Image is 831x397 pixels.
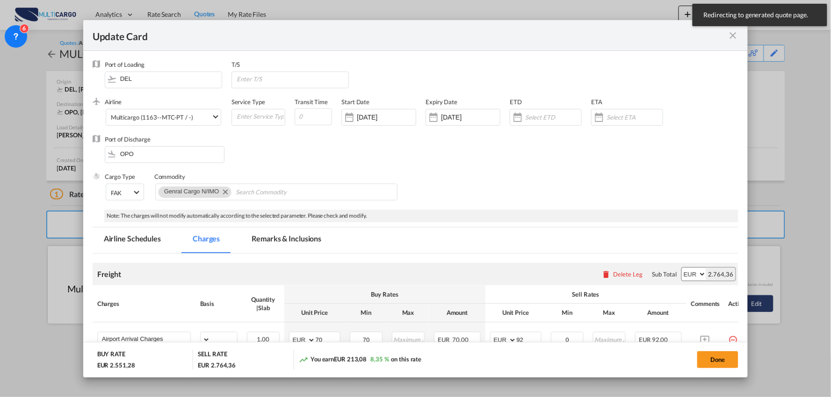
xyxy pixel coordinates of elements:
md-input-container: Airport Arrival Charges [98,332,190,346]
input: 92 [517,332,541,346]
md-tab-item: Airline Schedules [93,227,172,253]
div: BUY RATE [97,350,125,361]
label: Transit Time [295,98,328,106]
span: EUR 213,08 [334,355,367,363]
div: 2.764,36 [706,268,736,281]
input: 0 [295,108,332,125]
input: Minimum Amount [552,332,583,346]
label: Expiry Date [426,98,457,106]
label: Service Type [231,98,265,106]
div: FAK [111,189,122,197]
select: per_bl [201,332,210,347]
span: 8,35 % [370,355,389,363]
input: Select ETA [607,113,663,121]
button: Remove Genral Cargo N/IMO [217,187,231,196]
md-icon: icon-minus-circle-outline red-400-fg pt-7 [729,332,738,341]
input: Enter Port of Discharge [109,147,224,161]
label: Port of Loading [105,61,145,68]
input: Enter Service Type [236,109,285,123]
span: EUR [639,336,651,343]
label: ETD [510,98,522,106]
div: Sell Rates [490,290,682,298]
button: Done [697,351,738,368]
th: Unit Price [284,304,345,322]
label: Cargo Type [105,173,135,180]
span: Redirecting to generated quote page. [701,10,819,20]
label: ETA [591,98,602,106]
div: EUR 2.551,28 [97,361,135,369]
md-pagination-wrapper: Use the left and right arrow keys to navigate between tabs [93,227,342,253]
input: Search Commodity [236,185,321,200]
th: Max [387,304,429,322]
div: Quantity | Slab [247,295,280,312]
input: Enter Port of Loading [109,72,222,86]
span: 1,00 [257,335,269,343]
input: Enter T/S [236,72,348,86]
label: Port of Discharge [105,135,151,143]
md-dialog: Update CardPort of ... [83,20,748,377]
span: Genral Cargo N/IMO [164,188,219,195]
div: You earn on this rate [299,355,421,365]
div: Buy Rates [289,290,481,298]
md-tab-item: Charges [181,227,231,253]
div: Sub Total [652,270,677,278]
div: EUR 2.764,36 [198,361,236,369]
span: 70,00 [452,336,469,343]
label: Start Date [341,98,369,106]
md-icon: icon-trending-up [299,355,308,364]
md-icon: icon-close fg-AAA8AD m-0 pointer [727,30,738,41]
input: Charge Name [102,332,190,346]
div: Freight [97,269,121,279]
md-tab-item: Remarks & Inclusions [240,227,332,253]
input: Minimum Amount [351,332,382,346]
label: Airline [105,98,122,106]
input: Maximum Amount [393,332,424,346]
md-select: Select Cargo type: FAK [106,184,144,200]
th: Comments [686,285,724,322]
md-select: Select Airline: Multicargo (1163--MTC-PT / -) [106,109,221,126]
label: Commodity [154,173,185,180]
input: Select ETD [525,113,581,121]
input: Start Date [357,113,416,121]
span: 92,00 [652,336,668,343]
img: cargo.png [93,172,100,180]
div: SELL RATE [198,350,227,361]
div: Note: The charges will not modify automatically according to the selected parameter. Please check... [104,210,739,222]
th: Min [546,304,588,322]
div: Basis [200,299,238,308]
button: Delete Leg [602,270,643,278]
div: Multicargo (1163--MTC-PT / -) [111,113,193,121]
div: Genral Cargo N/IMO. Press delete to remove this chip. [164,187,221,196]
md-icon: icon-delete [602,269,611,279]
input: 70 [316,332,340,346]
th: Action [724,285,755,322]
input: Maximum Amount [594,332,625,346]
th: Unit Price [485,304,546,322]
th: Amount [630,304,686,322]
th: Amount [429,304,485,322]
th: Min [345,304,387,322]
span: EUR [438,336,451,343]
div: Charges [97,299,191,308]
md-chips-wrap: Chips container. Use arrow keys to select chips. [155,184,397,200]
div: Update Card [93,29,728,41]
input: Expiry Date [441,113,500,121]
div: Delete Leg [614,270,643,278]
th: Max [588,304,630,322]
label: T/S [231,61,240,68]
